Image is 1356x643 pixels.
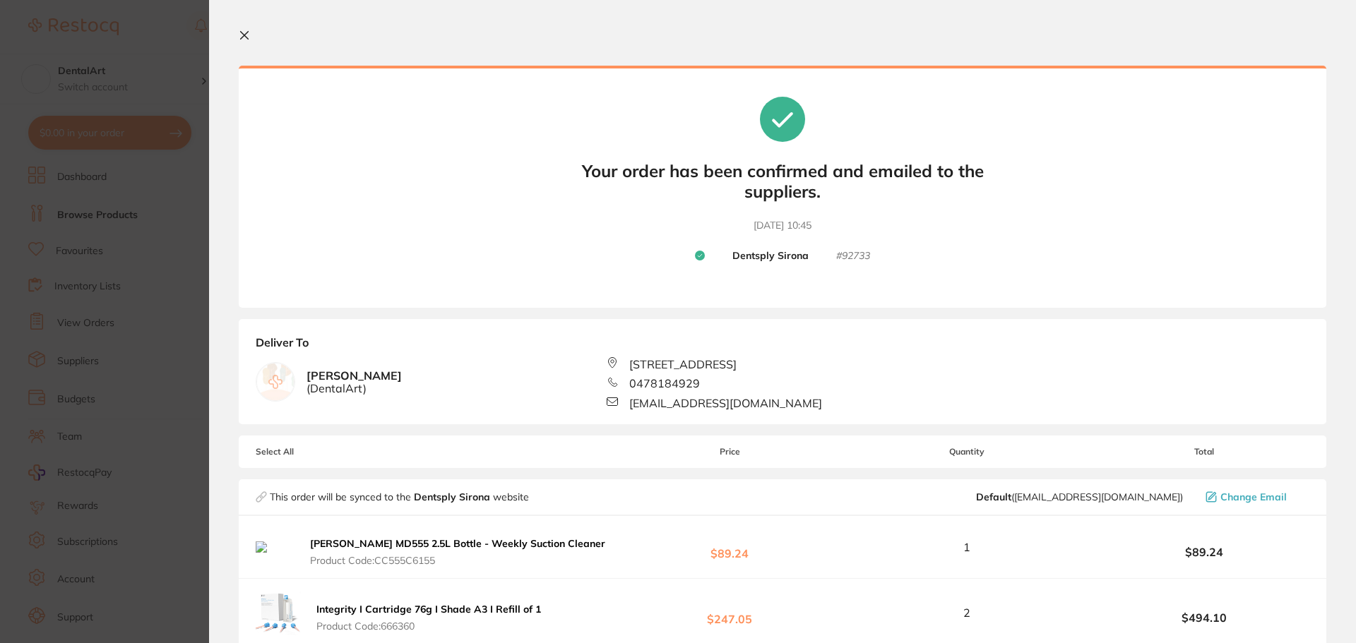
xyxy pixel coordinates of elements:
button: Integrity I Cartridge 76g I Shade A3 I Refill of 1 Product Code:666360 [312,603,545,632]
b: Dentsply Sirona [732,250,809,263]
span: Product Code: 666360 [316,620,541,632]
b: $89.24 [624,534,835,560]
p: This order will be synced to the website [270,491,529,503]
span: [EMAIL_ADDRESS][DOMAIN_NAME] [629,397,822,409]
button: [PERSON_NAME] MD555 2.5L Bottle - Weekly Suction Cleaner Product Code:CC555C6155 [306,537,616,567]
span: 2 [963,606,970,619]
b: [PERSON_NAME] MD555 2.5L Bottle - Weekly Suction Cleaner [310,537,605,550]
span: clientservices@dentsplysirona.com [976,491,1183,503]
strong: Dentsply Sirona [414,491,493,503]
span: Select All [256,447,397,457]
img: N3dneDhzaA [256,541,295,553]
b: $247.05 [624,600,835,626]
b: Default [976,491,1011,503]
span: [STREET_ADDRESS] [629,358,737,371]
span: Price [624,447,835,457]
b: [PERSON_NAME] [307,369,402,395]
span: Product Code: CC555C6155 [310,555,612,566]
span: Total [1099,447,1309,457]
span: Quantity [835,447,1099,457]
b: Your order has been confirmed and emailed to the suppliers. [571,161,994,202]
img: bGFwMWJldQ [256,590,301,635]
button: Change Email [1201,491,1309,503]
span: 0478184929 [629,377,700,390]
span: 1 [963,541,970,553]
span: ( DentalArt ) [307,382,402,395]
small: # 92733 [836,250,870,263]
img: empty.jpg [256,363,295,401]
b: Deliver To [256,336,1309,357]
b: $494.10 [1099,611,1309,624]
b: Integrity I Cartridge 76g I Shade A3 I Refill of 1 [316,603,541,615]
span: Change Email [1220,491,1287,503]
b: $89.24 [1099,546,1309,558]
